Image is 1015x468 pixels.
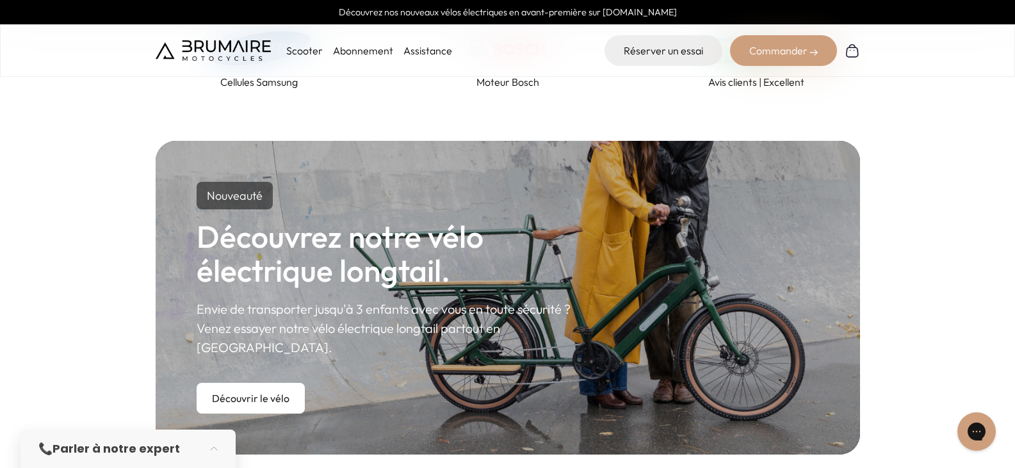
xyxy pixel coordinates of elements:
[605,35,722,66] a: Réserver un essai
[197,300,586,357] p: Envie de transporter jusqu'à 3 enfants avec vous en toute sécurité ? Venez essayer notre vélo éle...
[810,49,818,56] img: right-arrow-2.png
[730,35,837,66] div: Commander
[286,43,323,58] p: Scooter
[197,383,305,414] a: Découvrir le vélo
[156,40,271,61] img: Brumaire Motocycles
[197,220,586,287] h2: Découvrez notre vélo électrique longtail.
[708,74,804,90] p: Avis clients | Excellent
[845,43,860,58] img: Panier
[333,44,393,57] a: Abonnement
[403,44,452,57] a: Assistance
[197,182,273,209] p: Nouveauté
[220,74,298,90] p: Cellules Samsung
[476,74,539,90] p: Moteur Bosch
[951,408,1002,455] iframe: Gorgias live chat messenger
